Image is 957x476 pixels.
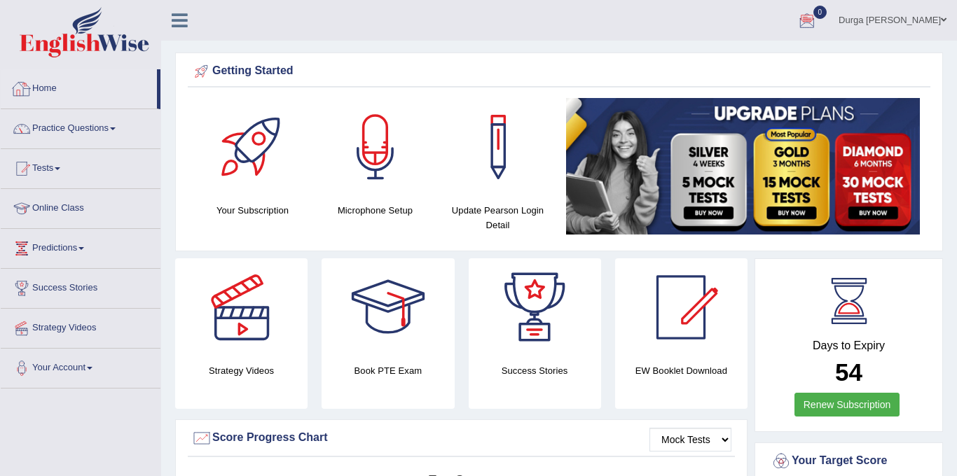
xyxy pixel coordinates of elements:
[322,363,454,378] h4: Book PTE Exam
[566,98,920,234] img: small5.jpg
[1,349,160,384] a: Your Account
[1,69,157,104] a: Home
[1,309,160,344] a: Strategy Videos
[1,189,160,224] a: Online Class
[1,229,160,264] a: Predictions
[321,203,429,218] h4: Microphone Setup
[191,428,731,449] div: Score Progress Chart
[615,363,748,378] h4: EW Booklet Download
[191,61,927,82] div: Getting Started
[198,203,307,218] h4: Your Subscription
[175,363,308,378] h4: Strategy Videos
[1,109,160,144] a: Practice Questions
[443,203,552,232] h4: Update Pearson Login Detail
[1,269,160,304] a: Success Stories
[469,363,601,378] h4: Success Stories
[771,339,927,352] h4: Days to Expiry
[813,6,827,19] span: 0
[794,393,900,416] a: Renew Subscription
[835,358,862,386] b: 54
[1,149,160,184] a: Tests
[771,451,927,472] div: Your Target Score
